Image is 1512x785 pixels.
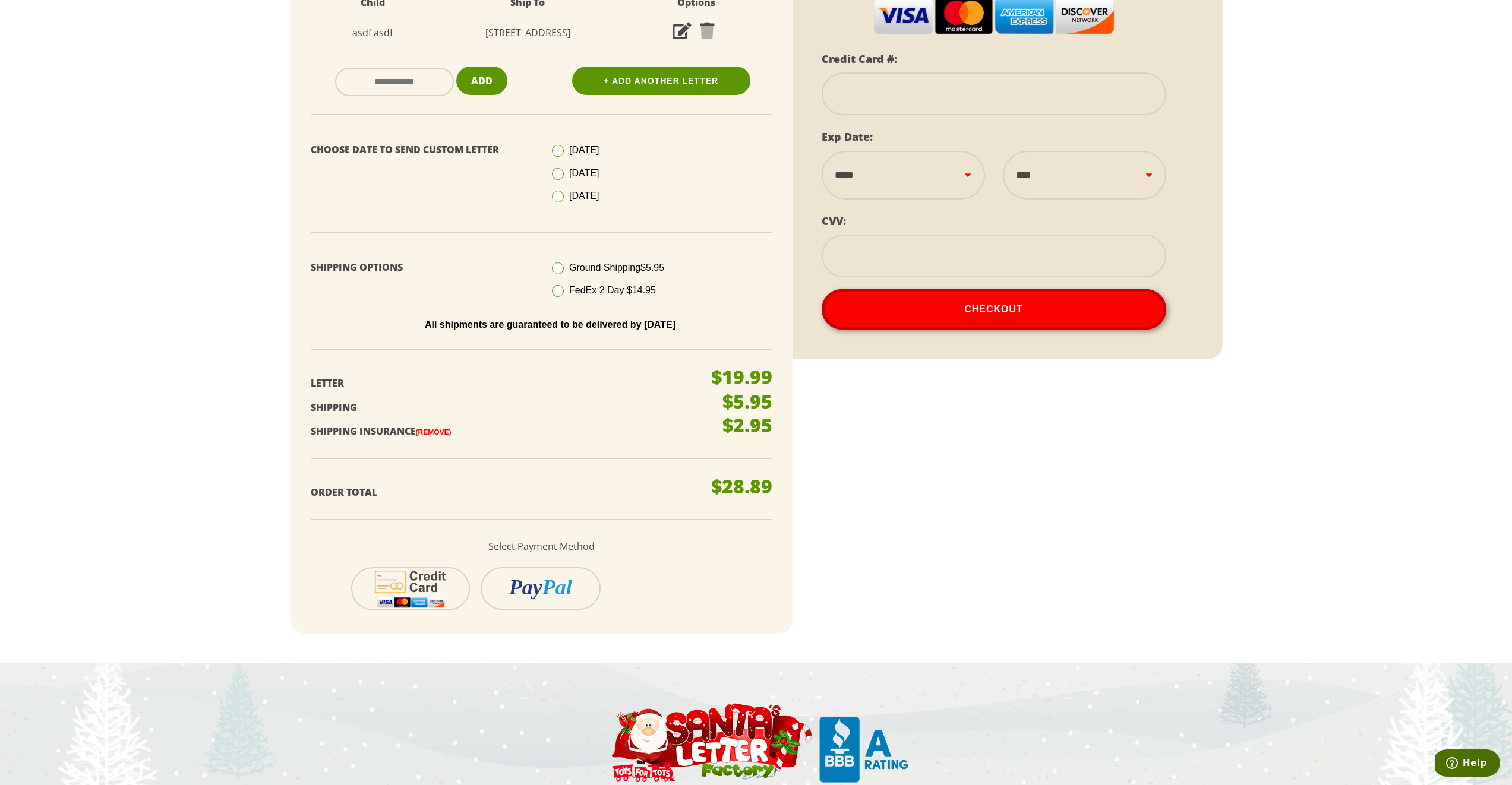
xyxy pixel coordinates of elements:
[311,259,533,276] p: Shipping Options
[320,319,781,330] p: All shipments are guaranteed to be delivered by [DATE]
[569,168,599,178] span: [DATE]
[311,538,772,555] p: Select Payment Method
[311,141,533,159] p: Choose Date To Send Custom Letter
[569,262,664,273] span: Ground Shipping
[509,575,542,599] i: Pay
[822,289,1166,330] button: Checkout
[822,129,873,144] label: Exp Date:
[311,423,693,440] p: Shipping Insurance
[822,52,897,66] label: Credit Card #:
[819,717,908,782] img: Santa Letter Small Logo
[444,17,612,49] td: [STREET_ADDRESS]
[569,191,599,201] span: [DATE]
[542,575,572,599] i: Pal
[456,67,507,96] button: Add
[311,399,693,416] p: Shipping
[367,568,454,609] img: cc-icon-2.svg
[711,477,772,496] p: $28.89
[569,285,656,295] span: FedEx 2 Day $14.95
[1435,749,1500,779] iframe: Opens a widget where you can find more information
[604,702,817,783] img: Santa Letter Small Logo
[416,428,452,436] a: (Remove)
[572,67,750,95] a: + Add Another Letter
[302,17,444,49] td: asdf asdf
[640,262,664,273] span: $5.95
[481,567,601,610] button: PayPal
[471,74,493,87] span: Add
[569,145,599,155] span: [DATE]
[722,392,772,411] p: $5.95
[311,484,693,501] p: Order Total
[711,368,772,387] p: $19.99
[311,375,693,392] p: Letter
[722,416,772,435] p: $2.95
[822,214,846,228] label: CVV:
